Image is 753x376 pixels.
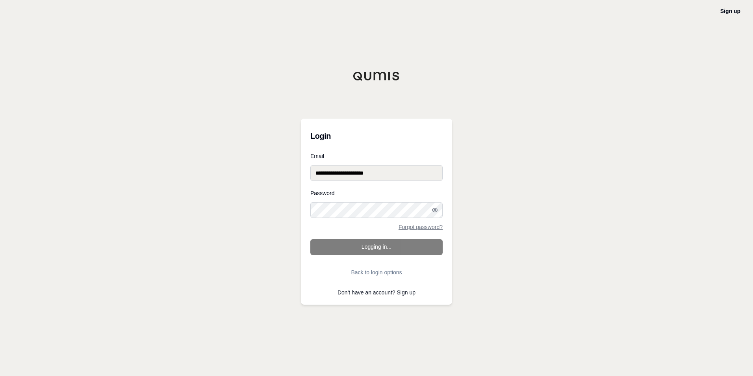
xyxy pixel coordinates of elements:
[720,8,740,14] a: Sign up
[310,190,443,196] label: Password
[310,128,443,144] h3: Login
[353,71,400,81] img: Qumis
[310,290,443,295] p: Don't have an account?
[399,224,443,230] a: Forgot password?
[310,153,443,159] label: Email
[310,264,443,280] button: Back to login options
[397,289,415,296] a: Sign up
